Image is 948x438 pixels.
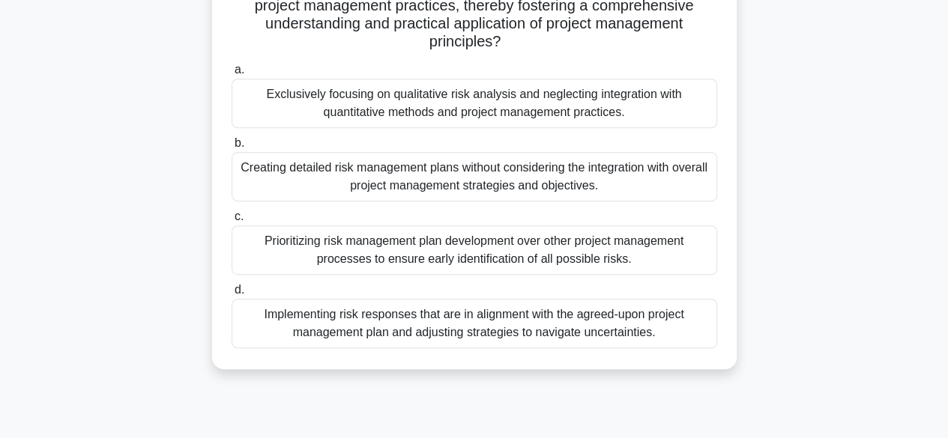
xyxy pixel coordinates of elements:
span: b. [235,136,244,149]
span: c. [235,210,244,222]
span: a. [235,63,244,76]
div: Implementing risk responses that are in alignment with the agreed-upon project management plan an... [232,299,717,348]
div: Creating detailed risk management plans without considering the integration with overall project ... [232,152,717,201]
div: Exclusively focusing on qualitative risk analysis and neglecting integration with quantitative me... [232,79,717,128]
span: d. [235,283,244,296]
div: Prioritizing risk management plan development over other project management processes to ensure e... [232,225,717,275]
